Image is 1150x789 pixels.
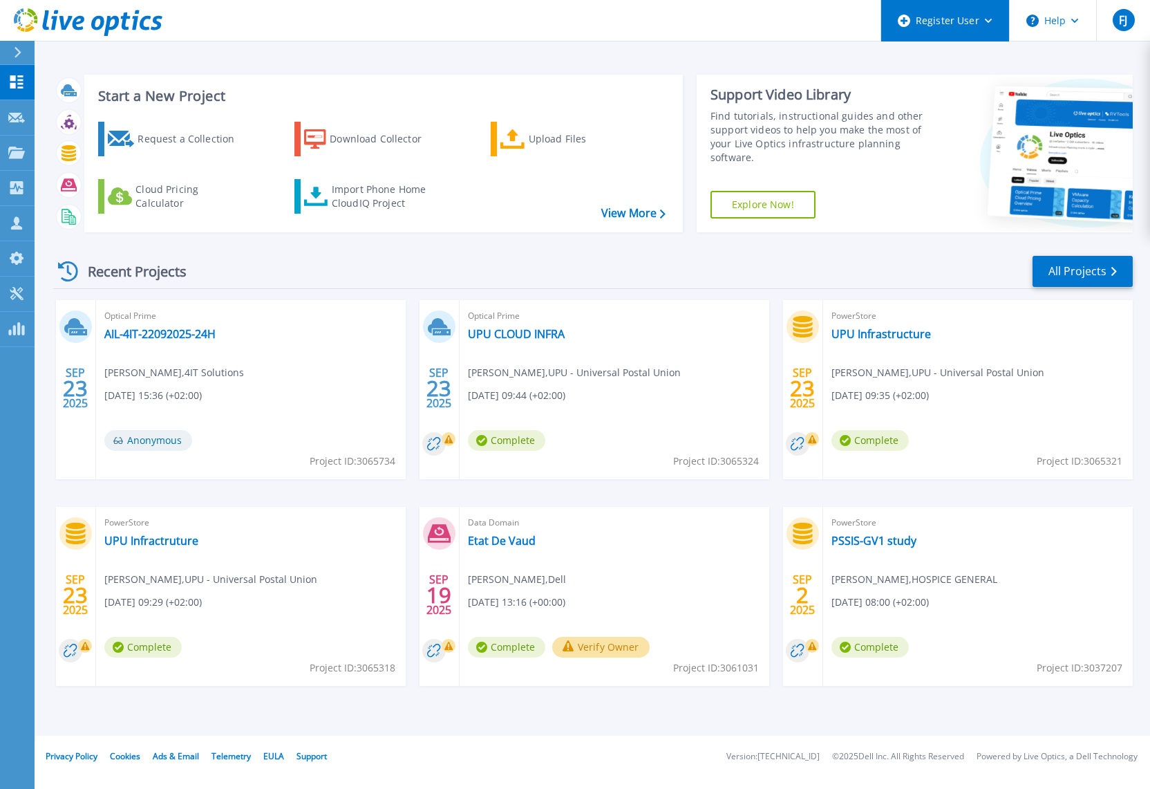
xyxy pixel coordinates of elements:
[63,589,88,601] span: 23
[710,109,931,165] div: Find tutorials, instructional guides and other support videos to help you make the most of your L...
[104,637,182,658] span: Complete
[98,89,665,104] h3: Start a New Project
[294,122,449,156] a: Download Collector
[831,534,916,548] a: PSSIS-GV1 study
[104,572,317,587] span: [PERSON_NAME] , UPU - Universal Postal Union
[710,191,816,219] a: Explore Now!
[296,750,327,762] a: Support
[211,750,251,762] a: Telemetry
[62,570,88,620] div: SEP 2025
[63,382,88,394] span: 23
[310,454,395,469] span: Project ID: 3065734
[426,589,451,601] span: 19
[831,365,1044,380] span: [PERSON_NAME] , UPU - Universal Postal Union
[831,515,1124,530] span: PowerStore
[673,454,759,469] span: Project ID: 3065324
[110,750,140,762] a: Cookies
[98,179,252,214] a: Cloud Pricing Calculator
[310,660,395,676] span: Project ID: 3065318
[831,327,931,341] a: UPU Infrastructure
[710,86,931,104] div: Support Video Library
[1033,256,1133,287] a: All Projects
[468,327,565,341] a: UPU CLOUD INFRA
[46,750,97,762] a: Privacy Policy
[552,637,650,658] button: Verify Owner
[468,572,566,587] span: [PERSON_NAME] , Dell
[832,752,964,761] li: © 2025 Dell Inc. All Rights Reserved
[263,750,284,762] a: EULA
[831,572,997,587] span: [PERSON_NAME] , HOSPICE GENERAL
[796,589,809,601] span: 2
[977,752,1138,761] li: Powered by Live Optics, a Dell Technology
[426,363,452,414] div: SEP 2025
[135,183,246,210] div: Cloud Pricing Calculator
[468,388,565,403] span: [DATE] 09:44 (+02:00)
[138,125,248,153] div: Request a Collection
[468,595,565,610] span: [DATE] 13:16 (+00:00)
[104,515,397,530] span: PowerStore
[468,637,545,658] span: Complete
[468,365,681,380] span: [PERSON_NAME] , UPU - Universal Postal Union
[789,363,816,414] div: SEP 2025
[468,430,545,451] span: Complete
[104,595,202,610] span: [DATE] 09:29 (+02:00)
[104,388,202,403] span: [DATE] 15:36 (+02:00)
[468,308,761,324] span: Optical Prime
[790,382,815,394] span: 23
[104,430,192,451] span: Anonymous
[789,570,816,620] div: SEP 2025
[831,388,929,403] span: [DATE] 09:35 (+02:00)
[831,430,909,451] span: Complete
[426,382,451,394] span: 23
[831,595,929,610] span: [DATE] 08:00 (+02:00)
[330,125,440,153] div: Download Collector
[468,515,761,530] span: Data Domain
[62,363,88,414] div: SEP 2025
[831,308,1124,324] span: PowerStore
[1037,660,1122,676] span: Project ID: 3037207
[601,207,666,220] a: View More
[426,570,452,620] div: SEP 2025
[1119,15,1127,26] span: FJ
[529,125,639,153] div: Upload Files
[1037,454,1122,469] span: Project ID: 3065321
[104,308,397,324] span: Optical Prime
[104,365,244,380] span: [PERSON_NAME] , 4IT Solutions
[673,660,759,676] span: Project ID: 3061031
[332,183,440,210] div: Import Phone Home CloudIQ Project
[153,750,199,762] a: Ads & Email
[104,534,198,548] a: UPU Infractruture
[104,327,216,341] a: AIL-4IT-22092025-24H
[468,534,536,548] a: Etat De Vaud
[491,122,645,156] a: Upload Files
[98,122,252,156] a: Request a Collection
[831,637,909,658] span: Complete
[726,752,820,761] li: Version: [TECHNICAL_ID]
[53,254,205,288] div: Recent Projects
